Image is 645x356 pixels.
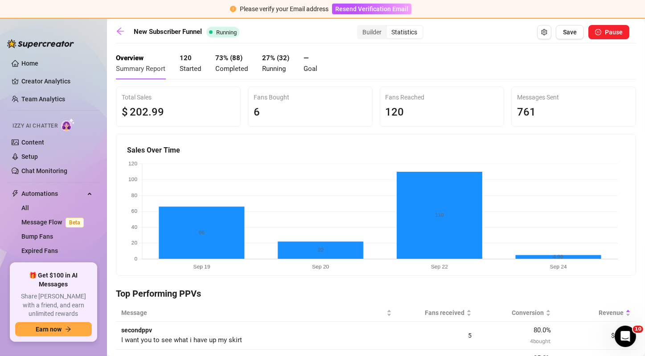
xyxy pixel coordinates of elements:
[15,292,92,319] span: Share [PERSON_NAME] with a friend, and earn unlimited rewards
[121,336,242,344] span: I want you to see what i have up my skirt
[262,54,289,62] strong: 27 % ( 32 )
[215,65,248,73] span: Completed
[122,92,235,102] div: Total Sales
[541,29,547,35] span: setting
[127,145,625,156] h5: Sales Over Time
[7,39,74,48] img: logo-BBDzfeDw.svg
[534,326,551,334] span: 80.0 %
[116,287,636,300] h4: Top Performing PPVs
[562,308,624,318] span: Revenue
[556,25,584,39] button: Save Flow
[537,25,551,39] button: Open Exit Rules
[116,304,397,322] th: Message
[12,122,58,130] span: Izzy AI Chatter
[595,29,601,35] span: pause-circle
[15,322,92,336] button: Earn nowarrow-right
[61,118,75,131] img: AI Chatter
[605,29,623,36] span: Pause
[21,219,87,226] a: Message FlowBeta
[397,304,477,322] th: Fans received
[358,26,387,38] div: Builder
[556,322,636,350] td: $88.00
[530,337,551,344] span: 4 bought
[121,308,385,318] span: Message
[21,153,38,160] a: Setup
[588,25,629,39] button: Pause
[36,326,62,333] span: Earn now
[477,304,557,322] th: Conversion
[386,106,404,118] span: 120
[180,54,192,62] strong: 120
[335,5,408,12] span: Resend Verification Email
[482,308,544,318] span: Conversion
[15,271,92,289] span: 🎁 Get $100 in AI Messages
[21,204,29,211] a: All
[332,4,411,14] button: Resend Verification Email
[12,190,19,197] span: thunderbolt
[230,6,236,12] span: exclamation-circle
[216,29,237,36] span: Running
[116,65,165,73] span: Summary Report
[240,4,329,14] div: Please verify your Email address
[403,308,464,318] span: Fans received
[21,186,85,201] span: Automations
[148,106,164,118] span: .99
[122,104,128,121] span: $
[21,95,65,103] a: Team Analytics
[134,28,202,36] strong: New Subscriber Funnel
[66,218,84,228] span: Beta
[121,327,152,334] strong: secondppv
[116,27,125,36] span: arrow-left
[633,326,643,333] span: 10
[517,92,630,102] div: Messages Sent
[21,74,93,88] a: Creator Analytics
[65,326,71,332] span: arrow-right
[615,326,636,347] iframe: Intercom live chat
[386,92,499,102] div: Fans Reached
[254,106,260,118] span: 6
[397,322,477,350] td: 5
[130,106,148,118] span: 202
[254,92,367,102] div: Fans Bought
[215,54,242,62] strong: 73 % ( 88 )
[517,106,536,118] span: 761
[21,247,58,254] a: Expired Fans
[21,233,53,240] a: Bump Fans
[21,139,44,146] a: Content
[304,54,308,62] strong: —
[116,27,129,37] a: arrow-left
[262,65,286,73] span: Running
[21,60,38,67] a: Home
[116,54,144,62] strong: Overview
[357,25,423,39] div: segmented control
[556,304,636,322] th: Revenue
[21,167,67,174] a: Chat Monitoring
[304,65,317,73] span: Goal
[563,29,577,36] span: Save
[387,26,423,38] div: Statistics
[180,65,201,73] span: Started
